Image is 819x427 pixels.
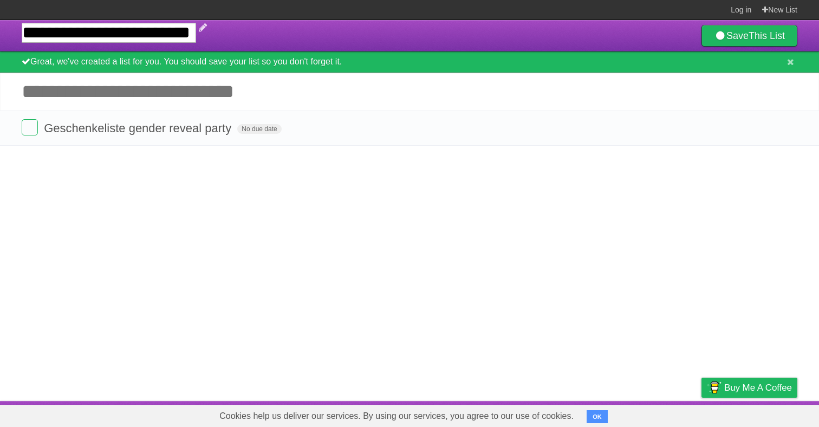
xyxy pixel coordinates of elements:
[22,119,38,135] label: Done
[587,410,608,423] button: OK
[557,404,580,424] a: About
[651,404,674,424] a: Terms
[237,124,281,134] span: No due date
[701,25,797,47] a: SaveThis List
[593,404,637,424] a: Developers
[707,378,721,397] img: Buy me a coffee
[729,404,797,424] a: Suggest a feature
[44,121,234,135] span: Geschenkeliste gender reveal party
[724,378,792,397] span: Buy me a coffee
[209,405,584,427] span: Cookies help us deliver our services. By using our services, you agree to our use of cookies.
[749,30,785,41] b: This List
[687,404,716,424] a: Privacy
[701,378,797,398] a: Buy me a coffee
